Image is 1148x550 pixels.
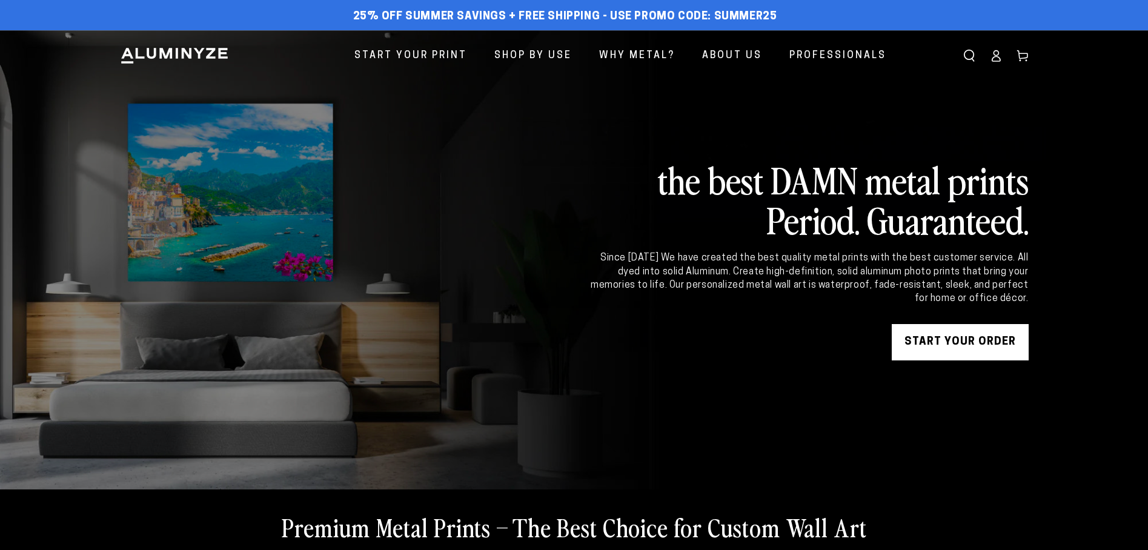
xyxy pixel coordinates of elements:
[354,47,467,65] span: Start Your Print
[345,40,476,72] a: Start Your Print
[494,47,572,65] span: Shop By Use
[589,159,1029,239] h2: the best DAMN metal prints Period. Guaranteed.
[589,251,1029,306] div: Since [DATE] We have created the best quality metal prints with the best customer service. All dy...
[789,47,886,65] span: Professionals
[780,40,895,72] a: Professionals
[702,47,762,65] span: About Us
[693,40,771,72] a: About Us
[892,324,1029,360] a: START YOUR Order
[282,511,867,543] h2: Premium Metal Prints – The Best Choice for Custom Wall Art
[485,40,581,72] a: Shop By Use
[590,40,684,72] a: Why Metal?
[353,10,777,24] span: 25% off Summer Savings + Free Shipping - Use Promo Code: SUMMER25
[599,47,675,65] span: Why Metal?
[120,47,229,65] img: Aluminyze
[956,42,983,69] summary: Search our site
